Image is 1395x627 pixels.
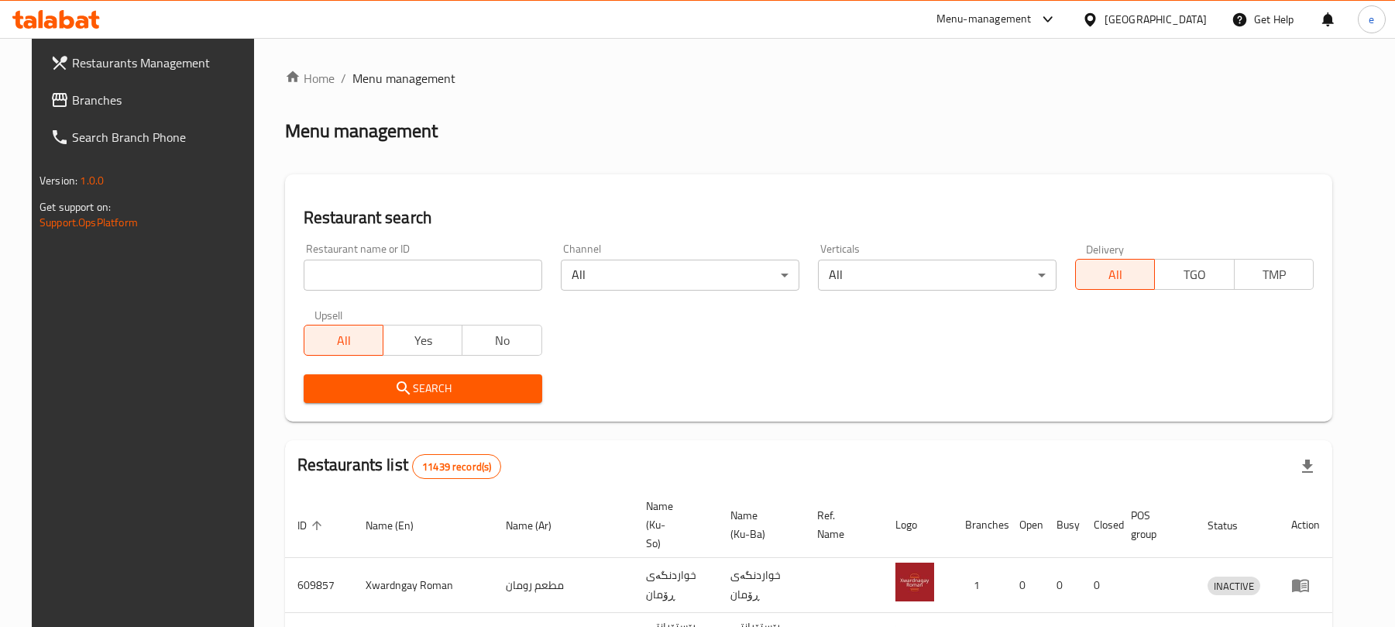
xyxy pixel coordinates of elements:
[38,81,265,119] a: Branches
[1208,577,1260,595] span: INACTIVE
[936,10,1032,29] div: Menu-management
[304,325,383,356] button: All
[1154,259,1234,290] button: TGO
[1234,259,1314,290] button: TMP
[40,212,138,233] a: Support.OpsPlatform
[561,260,799,291] div: All
[953,492,1007,558] th: Branches
[1105,11,1207,28] div: [GEOGRAPHIC_DATA]
[297,453,502,479] h2: Restaurants list
[1044,492,1081,558] th: Busy
[1075,259,1155,290] button: All
[1131,506,1177,543] span: POS group
[634,558,718,613] td: خواردنگەی ڕۆمان
[1208,577,1260,595] div: INACTIVE
[818,260,1057,291] div: All
[1208,516,1258,535] span: Status
[316,379,530,398] span: Search
[72,128,253,146] span: Search Branch Phone
[1044,558,1081,613] td: 0
[817,506,864,543] span: Ref. Name
[730,506,786,543] span: Name (Ku-Ba)
[341,69,346,88] li: /
[1369,11,1374,28] span: e
[297,516,327,535] span: ID
[40,197,111,217] span: Get support on:
[72,53,253,72] span: Restaurants Management
[413,460,500,474] span: 11439 record(s)
[412,454,501,479] div: Total records count
[1082,264,1149,286] span: All
[953,558,1007,613] td: 1
[462,325,541,356] button: No
[366,516,434,535] span: Name (En)
[38,119,265,156] a: Search Branch Phone
[72,91,253,109] span: Branches
[285,558,353,613] td: 609857
[1291,576,1320,594] div: Menu
[285,119,438,143] h2: Menu management
[469,329,535,352] span: No
[80,171,104,191] span: 1.0.0
[506,516,572,535] span: Name (Ar)
[40,171,77,191] span: Version:
[1007,492,1044,558] th: Open
[390,329,456,352] span: Yes
[895,563,934,601] img: Xwardngay Roman
[1289,448,1326,485] div: Export file
[314,309,343,320] label: Upsell
[646,497,699,553] span: Name (Ku-So)
[285,69,1332,88] nav: breadcrumb
[353,558,493,613] td: Xwardngay Roman
[1161,264,1228,286] span: TGO
[1007,558,1044,613] td: 0
[1241,264,1307,286] span: TMP
[311,329,377,352] span: All
[304,260,542,291] input: Search for restaurant name or ID..
[304,206,1314,229] h2: Restaurant search
[1081,558,1118,613] td: 0
[718,558,805,613] td: خواردنگەی ڕۆمان
[1086,243,1125,254] label: Delivery
[304,374,542,403] button: Search
[1279,492,1332,558] th: Action
[883,492,953,558] th: Logo
[493,558,634,613] td: مطعم رومان
[1081,492,1118,558] th: Closed
[383,325,462,356] button: Yes
[38,44,265,81] a: Restaurants Management
[352,69,455,88] span: Menu management
[285,69,335,88] a: Home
